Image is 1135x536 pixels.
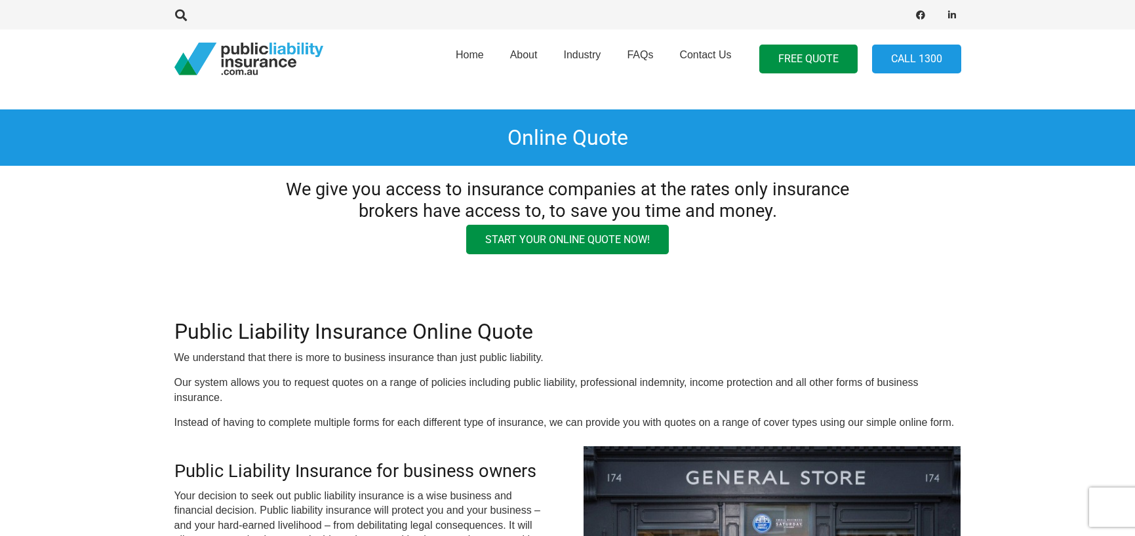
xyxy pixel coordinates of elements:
[174,461,552,482] h3: Public Liability Insurance for business owners
[510,49,538,60] span: About
[174,415,961,430] p: Instead of having to complete multiple forms for each different type of insurance, we can provide...
[666,26,744,92] a: Contact Us
[614,26,666,92] a: FAQs
[911,6,930,24] a: Facebook
[174,319,961,344] h2: Public Liability Insurance Online Quote
[456,49,484,60] span: Home
[174,375,961,405] p: Our system allows you to request quotes on a range of policies including public liability, profes...
[872,45,961,74] a: Call 1300
[627,49,653,60] span: FAQs
[169,9,195,21] a: Search
[443,26,497,92] a: Home
[563,49,601,60] span: Industry
[174,351,961,365] p: We understand that there is more to business insurance than just public liability.
[679,49,731,60] span: Contact Us
[174,43,323,75] a: pli_logotransparent
[943,6,961,24] a: LinkedIn
[497,26,551,92] a: About
[550,26,614,92] a: Industry
[466,225,669,254] a: Start your online quote now!
[759,45,858,74] a: FREE QUOTE
[262,179,873,221] h3: We give you access to insurance companies at the rates only insurance brokers have access to, to ...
